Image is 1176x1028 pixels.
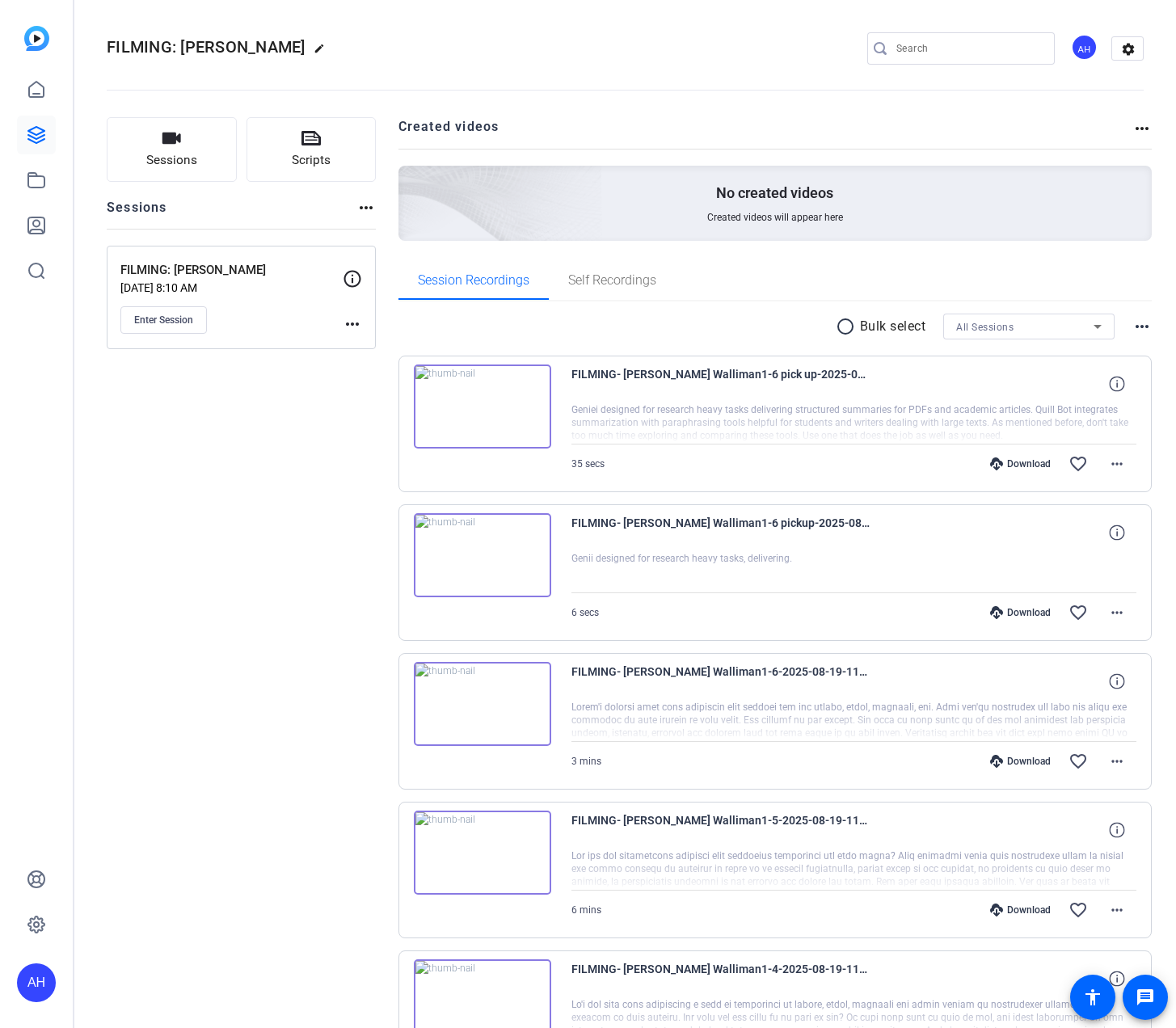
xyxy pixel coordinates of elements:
[1069,454,1088,474] mat-icon: favorite_border
[571,904,601,916] span: 6 mins
[956,322,1014,333] span: All Sessions
[217,6,603,356] img: Creted videos background
[716,183,833,203] p: No created videos
[1107,900,1127,920] mat-icon: more_horiz
[107,117,237,182] button: Sessions
[1069,603,1088,622] mat-icon: favorite_border
[343,314,362,334] mat-icon: more_horiz
[1069,752,1088,771] mat-icon: favorite_border
[707,211,843,224] span: Created videos will appear here
[860,317,926,336] p: Bulk select
[24,26,49,51] img: blue-gradient.svg
[1071,34,1098,61] div: AH
[571,607,599,618] span: 6 secs
[982,606,1059,619] div: Download
[17,963,56,1002] div: AH
[292,151,331,170] span: Scripts
[1132,119,1152,138] mat-icon: more_horiz
[836,317,860,336] mat-icon: radio_button_unchecked
[571,458,605,470] span: 35 secs
[414,662,551,746] img: thumb-nail
[120,261,343,280] p: FILMING: [PERSON_NAME]
[1112,37,1144,61] mat-icon: settings
[571,959,870,998] span: FILMING- [PERSON_NAME] Walliman1-4-2025-08-19-11-07-06-053-0
[1107,603,1127,622] mat-icon: more_horiz
[571,364,870,403] span: FILMING- [PERSON_NAME] Walliman1-6 pick up-2025-08-19-11-27-57-278-0
[356,198,376,217] mat-icon: more_horiz
[1083,988,1102,1007] mat-icon: accessibility
[568,274,656,287] span: Self Recordings
[120,281,343,294] p: [DATE] 8:10 AM
[414,364,551,449] img: thumb-nail
[571,756,601,767] span: 3 mins
[146,151,197,170] span: Sessions
[414,811,551,895] img: thumb-nail
[1132,317,1152,336] mat-icon: more_horiz
[571,811,870,849] span: FILMING- [PERSON_NAME] Walliman1-5-2025-08-19-11-15-09-824-0
[982,755,1059,768] div: Download
[1136,988,1155,1007] mat-icon: message
[1069,900,1088,920] mat-icon: favorite_border
[418,274,529,287] span: Session Recordings
[982,904,1059,916] div: Download
[571,513,870,552] span: FILMING- [PERSON_NAME] Walliman1-6 pickup-2025-08-19-11-27-41-384-0
[314,43,333,62] mat-icon: edit
[107,37,306,57] span: FILMING: [PERSON_NAME]
[1107,752,1127,771] mat-icon: more_horiz
[247,117,377,182] button: Scripts
[414,513,551,597] img: thumb-nail
[134,314,193,327] span: Enter Session
[982,457,1059,470] div: Download
[896,39,1042,58] input: Search
[1107,454,1127,474] mat-icon: more_horiz
[120,306,207,334] button: Enter Session
[571,662,870,701] span: FILMING- [PERSON_NAME] Walliman1-6-2025-08-19-11-23-41-068-0
[107,198,167,229] h2: Sessions
[1071,34,1099,62] ngx-avatar: Addie Hackshaw
[398,117,1133,149] h2: Created videos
